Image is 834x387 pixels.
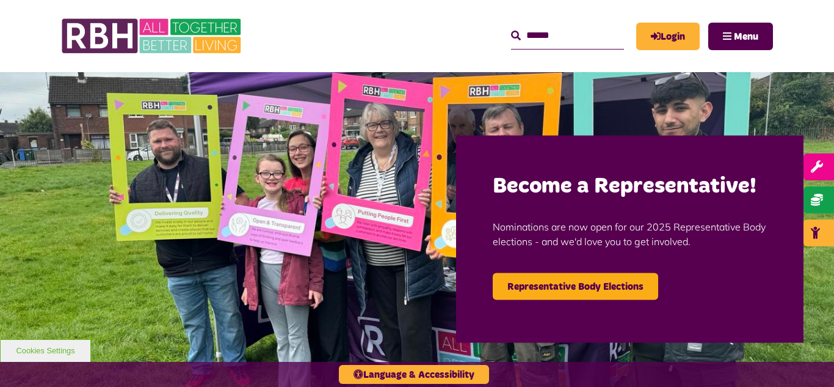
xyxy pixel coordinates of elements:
[636,23,700,50] a: MyRBH
[708,23,773,50] button: Navigation
[779,332,834,387] iframe: Netcall Web Assistant for live chat
[493,273,658,300] a: Representative Body Elections
[339,365,489,384] button: Language & Accessibility
[61,12,244,60] img: RBH
[734,32,758,42] span: Menu
[493,172,767,201] h2: Become a Representative!
[493,201,767,267] p: Nominations are now open for our 2025 Representative Body elections - and we'd love you to get in...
